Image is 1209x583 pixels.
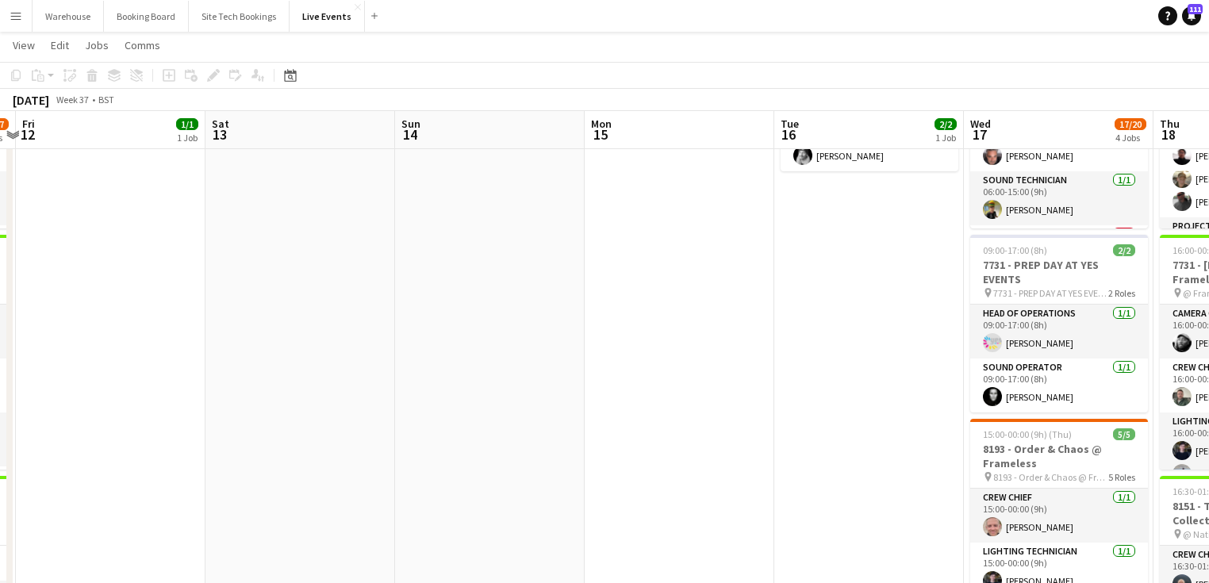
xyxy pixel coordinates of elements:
span: Sun [401,117,420,131]
span: 17 [968,125,991,144]
span: 2/2 [935,118,957,130]
h3: 8193 - Order & Chaos @ Frameless [970,442,1148,470]
app-card-role: Sound Operator1/109:00-17:00 (8h)[PERSON_NAME] [970,359,1148,412]
div: 1 Job [177,132,198,144]
span: Wed [970,117,991,131]
span: Thu [1160,117,1180,131]
app-job-card: 09:00-17:00 (8h)2/27731 - PREP DAY AT YES EVENTS 7731 - PREP DAY AT YES EVENTS2 RolesHead of Oper... [970,235,1148,412]
span: 8193 - Order & Chaos @ Frameless [993,471,1108,483]
div: BST [98,94,114,105]
a: Jobs [79,35,115,56]
span: Comms [125,38,160,52]
app-card-role: Crew Chief1/115:00-00:00 (9h)[PERSON_NAME] [970,489,1148,543]
app-card-role: Sound Technician (Duty)1I0/1 [970,225,1148,279]
span: 7731 - PREP DAY AT YES EVENTS [993,287,1108,299]
span: Mon [591,117,612,131]
span: 14 [399,125,420,144]
span: 5 Roles [1108,471,1135,483]
span: 13 [209,125,229,144]
span: 5/5 [1113,428,1135,440]
span: 2/2 [1113,244,1135,256]
a: 111 [1182,6,1201,25]
span: 09:00-17:00 (8h) [983,244,1047,256]
app-card-role: Head of Operations1/109:00-17:00 (8h)[PERSON_NAME] [970,305,1148,359]
button: Site Tech Bookings [189,1,290,32]
span: View [13,38,35,52]
span: Jobs [85,38,109,52]
span: 18 [1157,125,1180,144]
span: 2 Roles [1108,287,1135,299]
button: Booking Board [104,1,189,32]
div: 1 Job [935,132,956,144]
span: Tue [781,117,799,131]
span: 12 [20,125,35,144]
span: Edit [51,38,69,52]
div: [DATE] [13,92,49,108]
app-card-role: Sound Technician1/106:00-15:00 (9h)[PERSON_NAME] [970,171,1148,225]
button: Live Events [290,1,365,32]
a: View [6,35,41,56]
h3: 7731 - PREP DAY AT YES EVENTS [970,258,1148,286]
span: Sat [212,117,229,131]
span: 1/1 [176,118,198,130]
span: 15:00-00:00 (9h) (Thu) [983,428,1072,440]
span: 15 [589,125,612,144]
a: Edit [44,35,75,56]
span: Fri [22,117,35,131]
span: 16 [778,125,799,144]
span: 111 [1188,4,1203,14]
button: Warehouse [33,1,104,32]
div: 4 Jobs [1115,132,1146,144]
a: Comms [118,35,167,56]
span: 17/20 [1115,118,1146,130]
span: Week 37 [52,94,92,105]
